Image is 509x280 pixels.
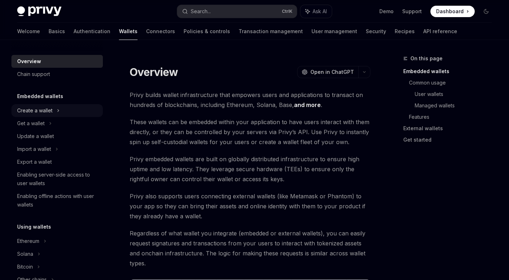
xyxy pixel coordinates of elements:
span: Privy embedded wallets are built on globally distributed infrastructure to ensure high uptime and... [130,154,370,184]
span: Open in ChatGPT [310,68,354,76]
span: Dashboard [436,8,464,15]
a: Connectors [146,23,175,40]
span: Privy also supports users connecting external wallets (like Metamask or Phantom) to your app so t... [130,191,370,221]
a: Export a wallet [11,156,103,168]
a: Embedded wallets [403,66,498,77]
a: Support [402,8,422,15]
div: Overview [17,57,41,66]
img: dark logo [17,6,61,16]
button: Toggle dark mode [480,6,492,17]
button: Search...CtrlK [177,5,296,18]
span: Privy builds wallet infrastructure that empowers users and applications to transact on hundreds o... [130,90,370,110]
a: User management [311,23,357,40]
div: Get a wallet [17,119,45,128]
a: Managed wallets [415,100,498,111]
a: Transaction management [239,23,303,40]
a: User wallets [415,88,498,100]
h1: Overview [130,66,178,78]
span: Regardless of what wallet you integrate (embedded or external wallets), you can easily request si... [130,228,370,268]
a: Common usage [409,77,498,88]
div: Chain support [17,70,50,78]
span: Ctrl K [282,9,293,14]
span: These wallets can be embedded within your application to have users interact with them directly, ... [130,117,370,147]
a: Security [366,23,386,40]
a: Update a wallet [11,130,103,143]
a: Overview [11,55,103,68]
div: Solana [17,250,33,258]
a: Welcome [17,23,40,40]
h5: Using wallets [17,223,51,231]
div: Update a wallet [17,132,54,141]
div: Create a wallet [17,106,53,115]
a: Enabling server-side access to user wallets [11,168,103,190]
div: Search... [191,7,211,16]
div: Bitcoin [17,263,33,271]
a: Recipes [395,23,415,40]
button: Open in ChatGPT [297,66,358,78]
a: Authentication [74,23,110,40]
a: and more [294,101,321,109]
button: Ask AI [300,5,332,18]
span: Ask AI [313,8,327,15]
a: Dashboard [430,6,475,17]
a: Enabling offline actions with user wallets [11,190,103,211]
div: Export a wallet [17,158,52,166]
span: On this page [410,54,443,63]
a: API reference [423,23,457,40]
a: Get started [403,134,498,146]
a: Basics [49,23,65,40]
a: Features [409,111,498,123]
a: Policies & controls [184,23,230,40]
a: Demo [379,8,394,15]
div: Enabling server-side access to user wallets [17,170,99,188]
h5: Embedded wallets [17,92,63,101]
a: External wallets [403,123,498,134]
div: Ethereum [17,237,39,245]
a: Wallets [119,23,138,40]
div: Import a wallet [17,145,51,153]
a: Chain support [11,68,103,81]
div: Enabling offline actions with user wallets [17,192,99,209]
